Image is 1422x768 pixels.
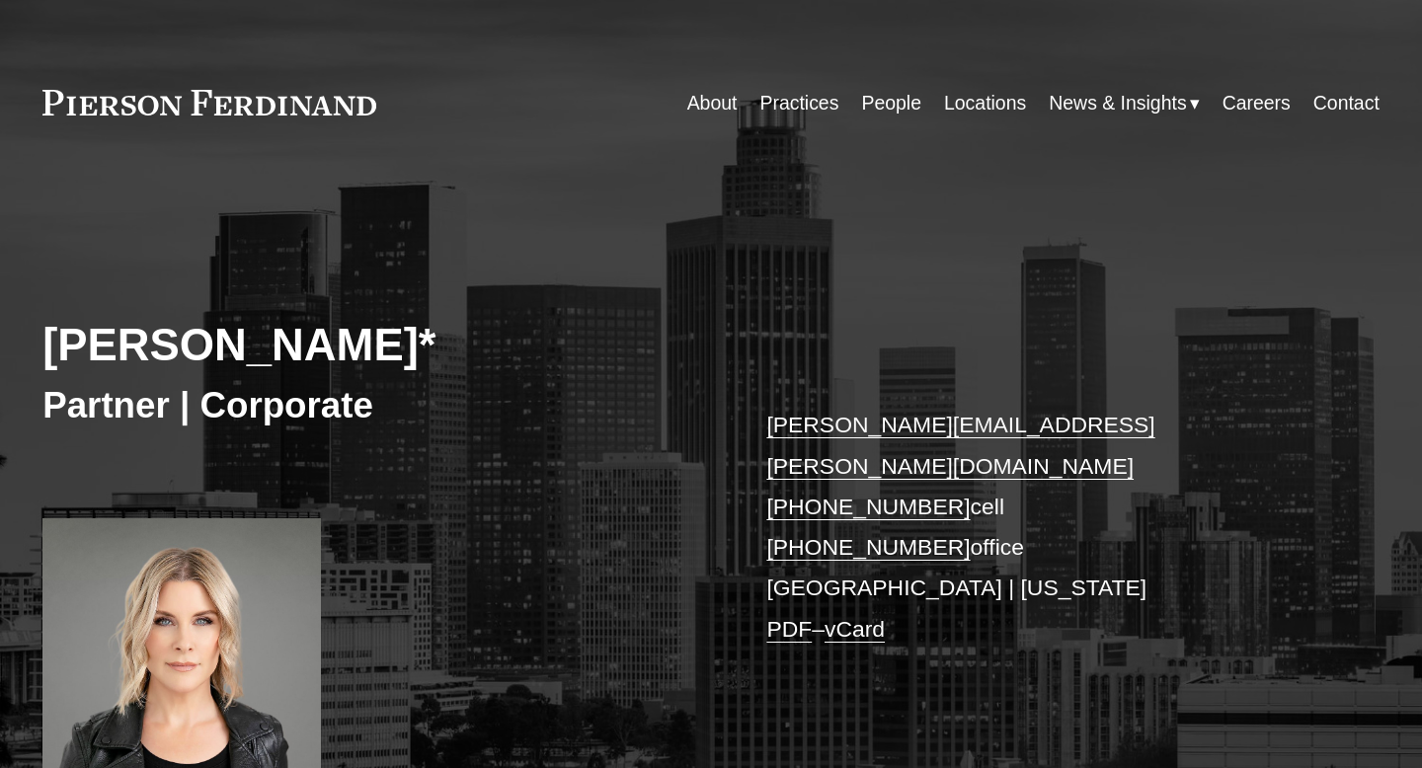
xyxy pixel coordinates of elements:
h2: [PERSON_NAME]* [42,319,711,373]
a: [PHONE_NUMBER] [766,534,970,560]
a: folder dropdown [1049,84,1199,122]
a: vCard [825,616,885,642]
a: About [687,84,738,122]
span: News & Insights [1049,86,1186,120]
a: [PHONE_NUMBER] [766,494,970,519]
p: cell office [GEOGRAPHIC_DATA] | [US_STATE] – [766,405,1323,649]
h3: Partner | Corporate [42,383,711,427]
a: Practices [759,84,838,122]
a: PDF [766,616,812,642]
a: People [861,84,921,122]
a: Contact [1313,84,1380,122]
a: [PERSON_NAME][EMAIL_ADDRESS][PERSON_NAME][DOMAIN_NAME] [766,412,1154,478]
a: Locations [944,84,1026,122]
a: Careers [1223,84,1291,122]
